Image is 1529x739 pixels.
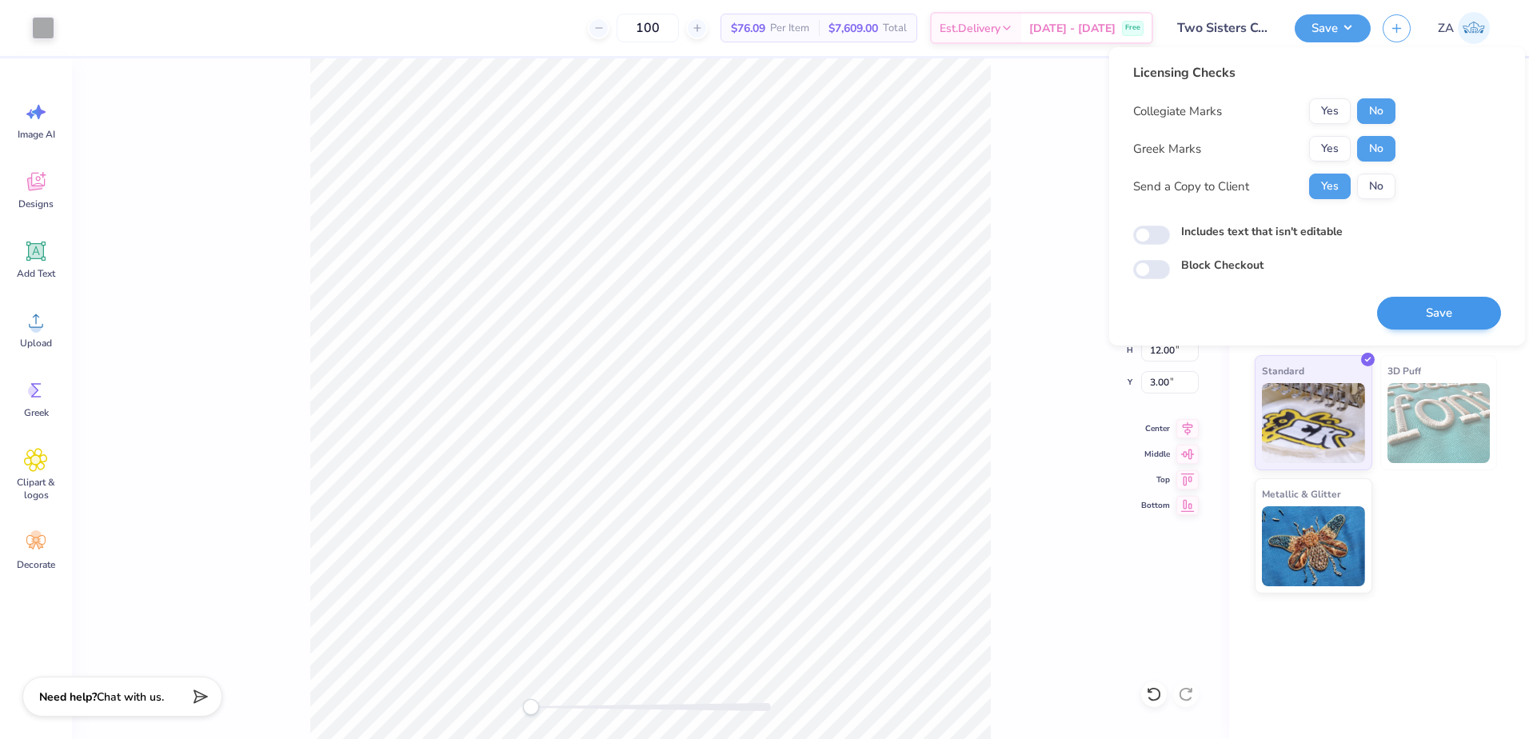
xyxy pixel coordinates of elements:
[1262,383,1365,463] img: Standard
[1295,14,1371,42] button: Save
[731,20,765,37] span: $76.09
[1262,362,1304,379] span: Standard
[1387,383,1491,463] img: 3D Puff
[1309,174,1351,199] button: Yes
[1357,136,1395,162] button: No
[1181,223,1343,240] label: Includes text that isn't editable
[1029,20,1116,37] span: [DATE] - [DATE]
[18,128,55,141] span: Image AI
[1377,297,1501,330] button: Save
[1309,136,1351,162] button: Yes
[1309,98,1351,124] button: Yes
[883,20,907,37] span: Total
[1181,257,1264,274] label: Block Checkout
[1262,506,1365,586] img: Metallic & Glitter
[17,558,55,571] span: Decorate
[1141,473,1170,486] span: Top
[617,14,679,42] input: – –
[1141,422,1170,435] span: Center
[1133,63,1395,82] div: Licensing Checks
[1438,19,1454,38] span: ZA
[39,689,97,705] strong: Need help?
[940,20,1000,37] span: Est. Delivery
[1165,12,1283,44] input: Untitled Design
[1357,174,1395,199] button: No
[1133,178,1249,196] div: Send a Copy to Client
[770,20,809,37] span: Per Item
[20,337,52,350] span: Upload
[828,20,878,37] span: $7,609.00
[1431,12,1497,44] a: ZA
[10,476,62,501] span: Clipart & logos
[1125,22,1140,34] span: Free
[1133,102,1222,121] div: Collegiate Marks
[17,267,55,280] span: Add Text
[1133,140,1201,158] div: Greek Marks
[1458,12,1490,44] img: Zuriel Alaba
[1141,499,1170,512] span: Bottom
[1141,448,1170,461] span: Middle
[97,689,164,705] span: Chat with us.
[1387,362,1421,379] span: 3D Puff
[523,699,539,715] div: Accessibility label
[1262,485,1341,502] span: Metallic & Glitter
[24,406,49,419] span: Greek
[1357,98,1395,124] button: No
[18,198,54,210] span: Designs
